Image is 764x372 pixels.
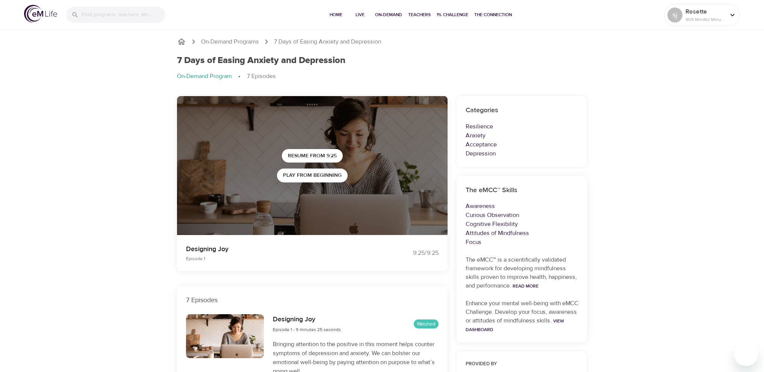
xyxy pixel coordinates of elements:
span: Watched [414,321,439,328]
p: Curious Observation [466,211,578,220]
nav: breadcrumb [177,72,587,81]
p: Attitudes of Mindfulness [466,229,578,238]
h6: Categories [466,105,578,116]
span: 1% Challenge [437,11,468,19]
div: 9:25 / 9:25 [382,249,439,258]
p: Focus [466,238,578,247]
p: Designing Joy [186,244,373,254]
p: Enhance your mental well-being with eMCC Challenge. Develop your focus, awareness or attitudes of... [466,299,578,334]
span: Episode 1 - 9 minutes 25 seconds [273,327,341,333]
h6: Provided by [466,360,578,368]
span: Live [351,11,369,19]
p: The eMCC™ is a scientifically validated framework for developing mindfulness skills proven to imp... [466,256,578,290]
p: 7 Days of Easing Anxiety and Depression [274,38,381,46]
div: sj [667,8,682,23]
span: Resume from 9:25 [288,151,337,161]
p: Rosette [685,7,725,16]
button: Play from beginning [277,169,348,182]
a: View Dashboard [466,318,564,333]
p: Depression [466,149,578,158]
h1: 7 Days of Easing Anxiety and Depression [177,55,345,66]
span: Home [327,11,345,19]
p: Awareness [466,202,578,211]
a: Read More [513,283,539,289]
span: On-Demand [375,11,402,19]
a: On-Demand Programs [201,38,259,46]
p: Cognitive Flexibility [466,220,578,229]
input: Find programs, teachers, etc... [82,7,165,23]
iframe: Button to launch messaging window [734,342,758,366]
span: The Connection [474,11,512,19]
p: 7 Episodes [186,295,439,305]
button: Resume from 9:25 [282,149,343,163]
p: Acceptance [466,140,578,149]
p: Anxiety [466,131,578,140]
p: Episode 1 [186,255,373,262]
img: logo [24,5,57,23]
h6: Designing Joy [273,314,341,325]
p: On-Demand Program [177,72,232,81]
nav: breadcrumb [177,37,587,46]
span: Teachers [408,11,431,19]
p: Resilience [466,122,578,131]
span: Play from beginning [283,171,342,180]
p: 7 Episodes [247,72,276,81]
p: 909 Mindful Minutes [685,16,725,23]
h6: The eMCC™ Skills [466,185,578,196]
